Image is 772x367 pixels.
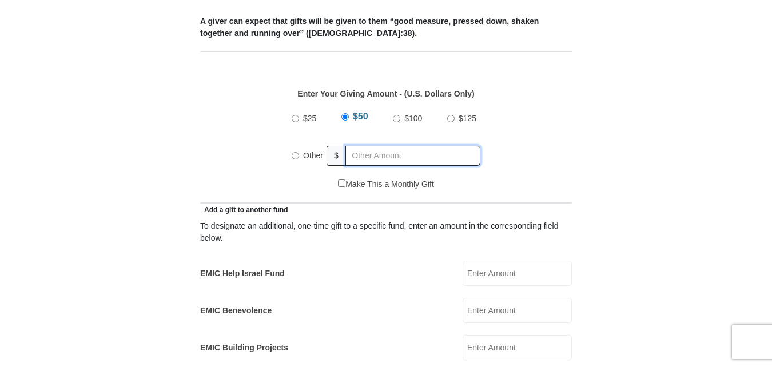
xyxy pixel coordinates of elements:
[463,298,572,323] input: Enter Amount
[200,268,285,280] label: EMIC Help Israel Fund
[463,335,572,360] input: Enter Amount
[200,220,572,244] div: To designate an additional, one-time gift to a specific fund, enter an amount in the correspondin...
[345,146,480,166] input: Other Amount
[297,89,474,98] strong: Enter Your Giving Amount - (U.S. Dollars Only)
[338,178,434,190] label: Make This a Monthly Gift
[303,114,316,123] span: $25
[303,151,323,160] span: Other
[327,146,346,166] span: $
[353,111,368,121] span: $50
[200,305,272,317] label: EMIC Benevolence
[404,114,422,123] span: $100
[200,206,288,214] span: Add a gift to another fund
[338,179,345,187] input: Make This a Monthly Gift
[459,114,476,123] span: $125
[200,342,288,354] label: EMIC Building Projects
[200,17,539,38] b: A giver can expect that gifts will be given to them “good measure, pressed down, shaken together ...
[463,261,572,286] input: Enter Amount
